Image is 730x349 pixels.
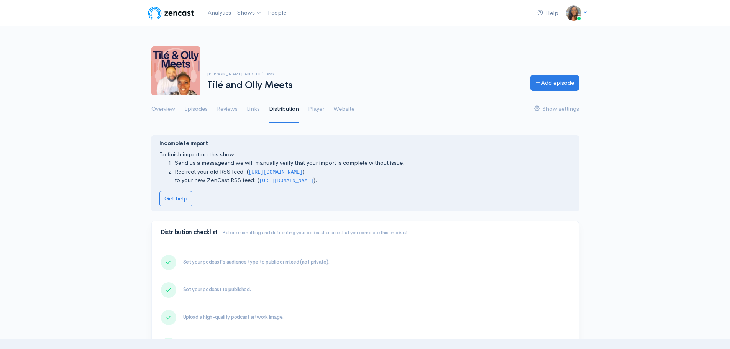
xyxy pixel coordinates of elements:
[151,95,175,123] a: Overview
[247,95,260,123] a: Links
[183,314,284,320] span: Upload a high-quality podcast artwork image.
[175,159,224,166] a: Send us a message
[183,286,251,293] span: Set your podcast to published.
[222,229,409,236] small: Before submitting and distributing your podcast ensure that you complete this checklist.
[308,95,324,123] a: Player
[704,323,722,341] iframe: gist-messenger-bubble-iframe
[147,5,195,21] img: ZenCast Logo
[249,169,303,175] code: [URL][DOMAIN_NAME]
[534,95,579,123] a: Show settings
[265,5,289,21] a: People
[530,75,579,91] a: Add episode
[534,5,561,21] a: Help
[207,72,521,76] h6: [PERSON_NAME] and Tilé Imo
[183,259,330,265] span: Set your podcast's audience type to public or mixed (not private).
[259,178,314,184] code: [URL][DOMAIN_NAME]
[159,191,192,206] a: Get help
[217,95,238,123] a: Reviews
[159,140,571,147] h4: Incomplete import
[184,95,208,123] a: Episodes
[161,229,569,236] h4: Distribution checklist
[205,5,234,21] a: Analytics
[207,80,521,91] h1: Tilé and Olly Meets
[175,159,571,167] li: and we will manually verify that your import is complete without issue.
[175,167,571,185] li: Redirect your old RSS feed: ( ) to your new ZenCast RSS feed: ( ).
[234,5,265,21] a: Shows
[333,95,354,123] a: Website
[566,5,581,21] img: ...
[159,140,571,206] div: To finish importing this show:
[269,95,299,123] a: Distribution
